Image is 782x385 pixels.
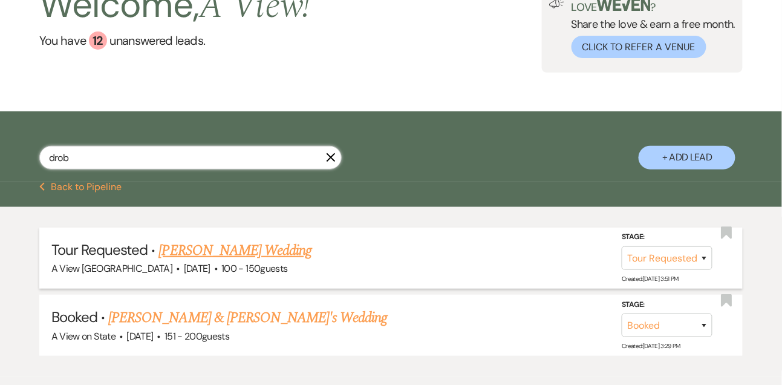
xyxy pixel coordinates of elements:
[165,330,229,343] span: 151 - 200 guests
[622,342,680,350] span: Created: [DATE] 3:29 PM
[572,36,706,58] button: Click to Refer a Venue
[184,262,210,275] span: [DATE]
[221,262,287,275] span: 100 - 150 guests
[126,330,153,343] span: [DATE]
[39,31,311,50] a: You have 12 unanswered leads.
[639,146,735,169] button: + Add Lead
[622,275,679,283] span: Created: [DATE] 3:51 PM
[51,262,173,275] span: A View [GEOGRAPHIC_DATA]
[51,308,97,326] span: Booked
[51,240,148,259] span: Tour Requested
[89,31,107,50] div: 12
[39,146,342,169] input: Search by name, event date, email address or phone number
[51,330,116,343] span: A View on State
[39,182,122,192] button: Back to Pipeline
[622,231,712,244] label: Stage:
[108,307,388,329] a: [PERSON_NAME] & [PERSON_NAME]'s Wedding
[159,240,312,262] a: [PERSON_NAME] Wedding
[622,298,712,312] label: Stage:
